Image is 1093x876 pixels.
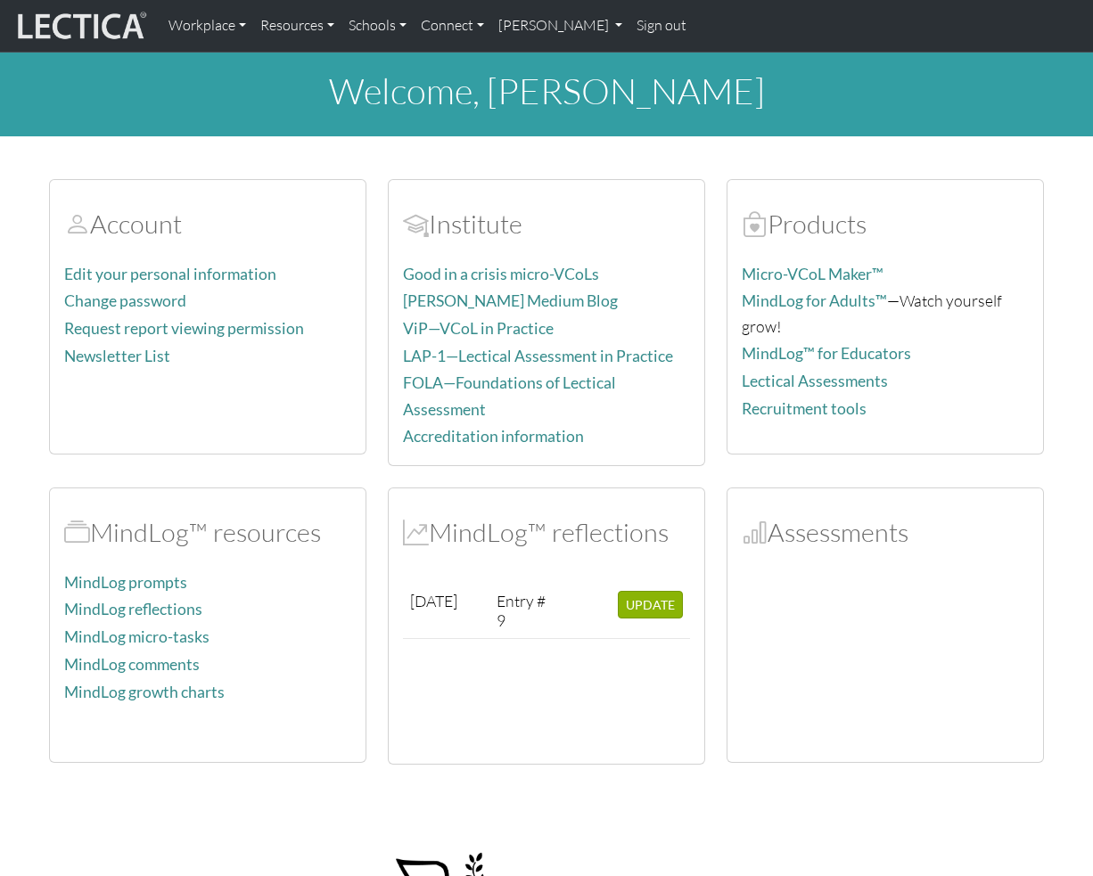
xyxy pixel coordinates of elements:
a: Recruitment tools [742,399,867,418]
a: MindLog for Adults™ [742,291,887,310]
a: ViP—VCoL in Practice [403,319,554,338]
span: Products [742,208,768,240]
h2: Products [742,209,1029,240]
a: Connect [414,7,491,45]
a: Accreditation information [403,427,584,446]
a: FOLA—Foundations of Lectical Assessment [403,373,616,418]
span: Account [403,208,429,240]
a: MindLog comments [64,655,200,674]
a: LAP-1—Lectical Assessment in Practice [403,347,673,365]
img: lecticalive [13,9,147,43]
a: MindLog prompts [64,573,187,592]
span: UPDATE [626,597,675,612]
button: UPDATE [618,591,683,618]
a: Good in a crisis micro-VCoLs [403,265,599,283]
a: MindLog reflections [64,600,202,618]
span: MindLog [403,516,429,548]
h2: Assessments [742,517,1029,548]
a: Lectical Assessments [742,372,888,390]
td: Entry # 9 [489,584,555,639]
span: MindLog™ resources [64,516,90,548]
p: —Watch yourself grow! [742,288,1029,339]
a: [PERSON_NAME] Medium Blog [403,291,618,310]
a: MindLog growth charts [64,683,225,701]
h2: MindLog™ reflections [403,517,690,548]
span: [DATE] [410,591,457,610]
h2: MindLog™ resources [64,517,351,548]
a: Request report viewing permission [64,319,304,338]
a: MindLog™ for Educators [742,344,911,363]
h2: Account [64,209,351,240]
a: Sign out [629,7,694,45]
a: MindLog micro-tasks [64,627,210,646]
a: Edit your personal information [64,265,276,283]
a: Change password [64,291,186,310]
a: Workplace [161,7,253,45]
a: Schools [341,7,414,45]
a: Micro-VCoL Maker™ [742,265,883,283]
span: Assessments [742,516,768,548]
a: Newsletter List [64,347,170,365]
a: [PERSON_NAME] [491,7,629,45]
span: Account [64,208,90,240]
a: Resources [253,7,341,45]
h2: Institute [403,209,690,240]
